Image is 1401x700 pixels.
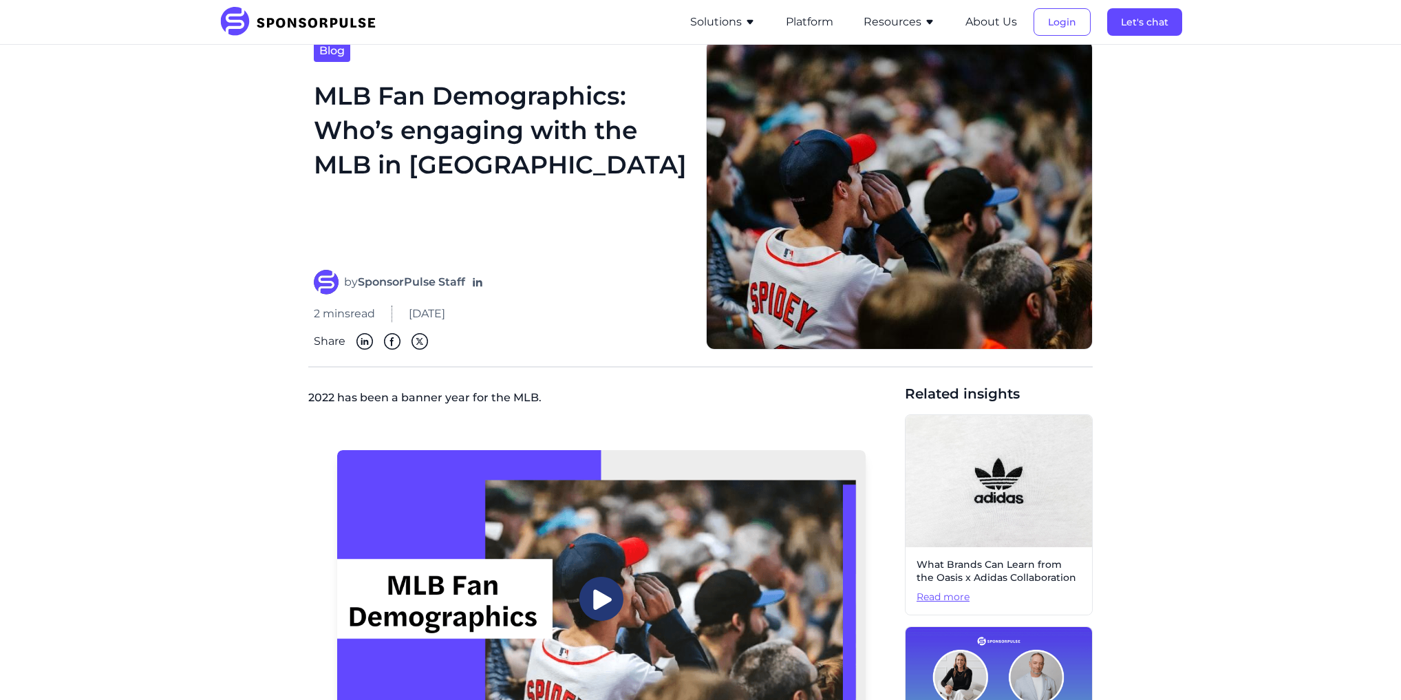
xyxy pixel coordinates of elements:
span: Share [314,333,345,350]
button: Let's chat [1107,8,1182,36]
span: Related insights [905,384,1093,403]
span: by [344,274,465,290]
img: Twitter [411,333,428,350]
strong: SponsorPulse Staff [358,275,465,288]
img: SponsorPulse Staff [314,270,339,295]
img: Christian Wiediger, courtesy of Unsplash [906,415,1092,547]
a: Platform [786,16,833,28]
button: Login [1034,8,1091,36]
a: Blog [314,40,350,62]
iframe: Chat Widget [1332,634,1401,700]
button: Platform [786,14,833,30]
img: Facebook [384,333,400,350]
img: MLB Fan [706,40,1093,350]
img: Linkedin [356,333,373,350]
span: What Brands Can Learn from the Oasis x Adidas Collaboration [917,558,1081,585]
img: Play Video [579,577,623,621]
a: Let's chat [1107,16,1182,28]
span: Read more [917,591,1081,604]
a: Follow on LinkedIn [471,275,484,289]
span: 2 mins read [314,306,375,322]
a: About Us [965,16,1017,28]
button: Resources [864,14,935,30]
h1: MLB Fan Demographics: Who’s engaging with the MLB in [GEOGRAPHIC_DATA] [314,78,689,253]
span: [DATE] [409,306,445,322]
button: Solutions [690,14,756,30]
a: Login [1034,16,1091,28]
button: About Us [965,14,1017,30]
a: What Brands Can Learn from the Oasis x Adidas CollaborationRead more [905,414,1093,616]
p: 2022 has been a banner year for the MLB. [308,384,894,417]
img: SponsorPulse [219,7,386,37]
